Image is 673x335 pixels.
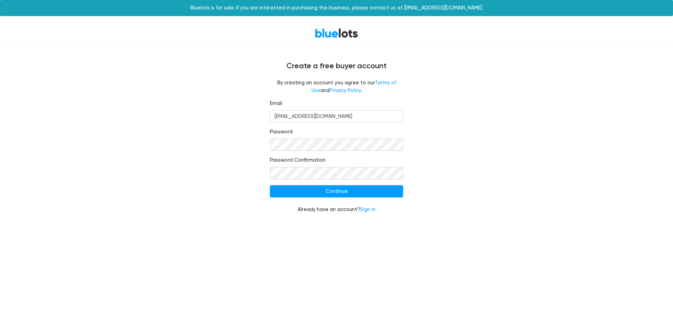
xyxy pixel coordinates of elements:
[270,128,293,136] label: Password
[315,28,358,38] a: BlueLots
[270,206,403,214] div: Already have an account?
[270,79,403,94] fieldset: By creating an account you agree to our and .
[360,207,375,212] a: Sign in
[126,62,547,71] h4: Create a free buyer account
[329,88,361,93] a: Privacy Policy
[270,100,282,107] label: Email
[312,80,396,93] a: Terms of Use
[270,110,403,123] input: Email
[270,185,403,198] input: Continue
[270,156,326,164] label: Password Confirmation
